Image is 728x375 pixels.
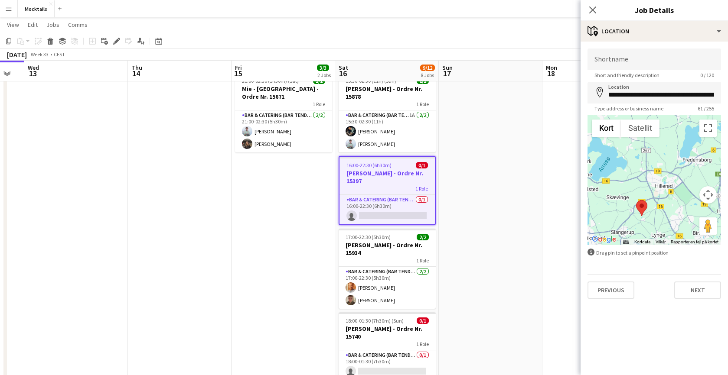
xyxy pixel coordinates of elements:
button: Next [674,281,721,299]
button: Styringselement til kortkamera [699,186,717,204]
span: 1 Role [416,257,429,264]
span: 13 [26,68,39,78]
span: 1 Role [313,101,325,107]
app-card-role: Bar & Catering (Bar Tender)0/116:00-22:30 (6h30m) [340,195,435,224]
span: 0 / 120 [693,72,721,78]
span: Edit [28,21,38,29]
span: 1 Role [415,185,428,192]
span: Sat [339,64,348,71]
h3: [PERSON_NAME] - Ordre Nr. 15878 [339,85,436,100]
div: [DATE] [7,50,27,59]
app-job-card: 17:00-22:30 (5h30m)2/2[PERSON_NAME] - Ordre Nr. 159341 RoleBar & Catering (Bar Tender)2/217:00-22... [339,229,436,309]
h3: [PERSON_NAME] - Ordre Nr. 15397 [340,169,435,185]
app-card-role: Bar & Catering (Bar Tender)2/217:00-22:30 (5h30m)[PERSON_NAME][PERSON_NAME] [339,267,436,309]
span: 18 [545,68,557,78]
a: Rapporter en fejl på kortet [671,239,718,244]
div: Location [581,21,728,42]
app-job-card: 16:00-22:30 (6h30m)0/1[PERSON_NAME] - Ordre Nr. 153971 RoleBar & Catering (Bar Tender)0/116:00-22... [339,156,436,225]
app-job-card: 21:00-02:30 (5h30m) (Sat)2/2Mie - [GEOGRAPHIC_DATA] - Ordre Nr. 156711 RoleBar & Catering (Bar Te... [235,72,332,152]
button: Vis vejkort [592,120,621,137]
span: 1 Role [416,101,429,107]
span: 16:00-22:30 (6h30m) [346,162,392,168]
span: View [7,21,19,29]
button: Slå fuld skærm til/fra [699,120,717,137]
h3: [PERSON_NAME] - Ordre Nr. 15740 [339,325,436,340]
span: Wed [28,64,39,71]
span: 9/12 [420,65,435,71]
span: Type address or business name [588,105,670,112]
a: Jobs [43,19,63,30]
a: Åbn dette området i Google Maps (åbner i et nyt vindue) [590,234,618,245]
app-card-role: Bar & Catering (Bar Tender)2/221:00-02:30 (5h30m)[PERSON_NAME][PERSON_NAME] [235,110,332,152]
div: Drag pin to set a pinpoint position [588,249,721,257]
span: Fri [235,64,242,71]
h3: Mie - [GEOGRAPHIC_DATA] - Ordre Nr. 15671 [235,85,332,100]
span: 0/1 [417,317,429,324]
button: Tastaturgenveje [623,239,629,245]
span: Thu [131,64,142,71]
a: View [3,19,23,30]
h3: [PERSON_NAME] - Ordre Nr. 15934 [339,241,436,257]
app-card-role: Bar & Catering (Bar Tender)1A2/215:30-02:30 (11h)[PERSON_NAME][PERSON_NAME] [339,110,436,152]
span: Comms [68,21,88,29]
span: 61 / 255 [691,105,721,112]
a: Vilkår [656,239,666,244]
span: 17:00-22:30 (5h30m) [346,234,391,240]
button: Mocktails [18,0,55,17]
span: Jobs [46,21,59,29]
button: Previous [588,281,634,299]
div: CEST [54,51,65,58]
span: Mon [546,64,557,71]
span: Short and friendly description [588,72,666,78]
img: Google [590,234,618,245]
span: 18:00-01:30 (7h30m) (Sun) [346,317,404,324]
span: 14 [130,68,142,78]
button: Vis satellitbilleder [621,120,659,137]
span: 15 [234,68,242,78]
span: Sun [442,64,453,71]
a: Comms [65,19,91,30]
span: 2/2 [417,234,429,240]
span: 1 Role [416,341,429,347]
h3: Job Details [581,4,728,16]
app-job-card: 15:30-02:30 (11h) (Sun)2/2[PERSON_NAME] - Ordre Nr. 158781 RoleBar & Catering (Bar Tender)1A2/215... [339,72,436,152]
span: 3/3 [317,65,329,71]
div: 8 Jobs [421,72,434,78]
button: Kortdata [634,239,650,245]
span: Week 33 [29,51,50,58]
div: 2 Jobs [317,72,331,78]
span: 0/1 [416,162,428,168]
span: 16 [337,68,348,78]
button: Træk Pegman hen på kortet for at åbne Street View [699,217,717,235]
a: Edit [24,19,41,30]
span: 17 [441,68,453,78]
